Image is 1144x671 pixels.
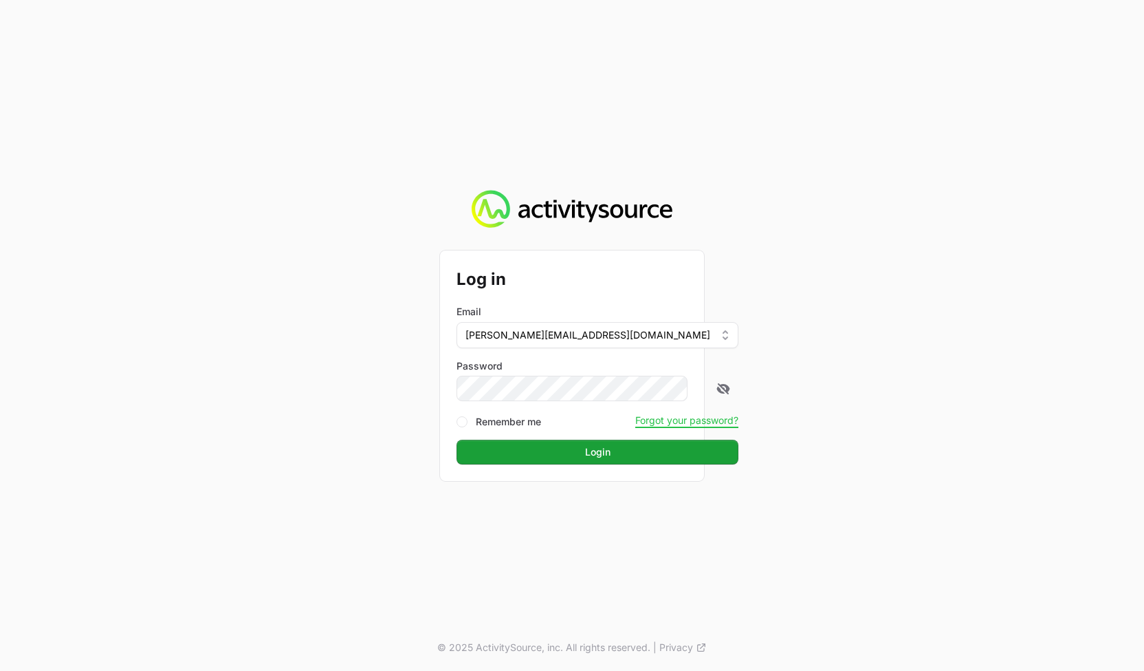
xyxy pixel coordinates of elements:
[456,440,738,465] button: Login
[456,359,738,373] label: Password
[456,305,481,319] label: Email
[456,322,738,348] button: [PERSON_NAME][EMAIL_ADDRESS][DOMAIN_NAME]
[653,641,657,654] span: |
[635,414,738,427] button: Forgot your password?
[437,641,650,654] p: © 2025 ActivitySource, inc. All rights reserved.
[456,267,738,292] h2: Log in
[472,190,672,228] img: Activity Source
[465,444,730,460] span: Login
[465,328,710,342] span: [PERSON_NAME][EMAIL_ADDRESS][DOMAIN_NAME]
[659,641,707,654] a: Privacy
[476,415,541,429] label: Remember me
